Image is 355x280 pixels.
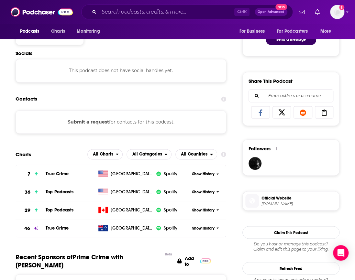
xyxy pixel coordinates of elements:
span: Australia [111,225,153,231]
span: Followers [249,145,271,152]
span: More [320,27,331,36]
span: Recent Sponsors of Prime Crime with [PERSON_NAME] [16,253,162,269]
button: open menu [16,25,48,38]
button: Refresh Feed [242,262,339,275]
span: Spotify [164,170,177,177]
a: iconImageSpotify [156,188,189,195]
h2: Platforms [87,149,123,159]
button: open menu [127,149,172,159]
button: open menu [175,149,217,159]
a: 36 [16,183,46,201]
button: Send a message [266,34,316,45]
button: Show History [190,207,221,213]
img: iconImage [156,225,161,231]
a: [GEOGRAPHIC_DATA] [96,188,156,195]
span: United States [111,170,153,177]
a: Top Podcasts [46,189,73,194]
div: Beta [165,252,172,256]
span: All Categories [132,152,162,156]
a: Official Website[DOMAIN_NAME] [245,194,337,208]
h2: Categories [127,149,172,159]
span: Show History [192,207,215,213]
a: Show notifications dropdown [296,6,307,17]
a: Top Podcasts [46,207,73,212]
p: Add to [185,255,197,267]
img: iconImage [156,189,161,194]
button: Show History [190,189,221,195]
a: iconImageSpotify [156,207,189,213]
span: Show History [192,171,215,177]
input: Search podcasts, credits, & more... [99,7,234,17]
h2: Contacts [16,93,37,105]
h3: Share This Podcast [249,78,293,84]
a: Share on Facebook [251,106,270,118]
button: Show History [190,225,221,231]
h3: 36 [25,188,30,196]
img: iconImage [156,207,161,212]
a: 7 [16,165,46,183]
div: 1 [276,146,277,152]
h2: Charts [16,151,31,157]
span: Spotify [164,188,177,195]
span: open.spotify.com [261,201,337,206]
span: Canada [111,207,153,213]
button: Claim This Podcast [242,226,339,239]
div: Open Intercom Messenger [333,245,349,261]
a: iconImageSpotify [156,225,189,231]
span: Logged in as evankrask [330,5,344,19]
button: open menu [235,25,273,38]
span: All Countries [181,152,207,156]
a: 29 [16,201,46,219]
span: Spotify [164,207,177,213]
div: Search followers [249,89,333,102]
a: iconImageSpotify [156,170,189,177]
span: Charts [51,27,65,36]
span: New [275,4,287,10]
a: [GEOGRAPHIC_DATA] [96,170,156,177]
button: Show profile menu [330,5,344,19]
span: Show History [192,225,215,231]
a: [GEOGRAPHIC_DATA] [96,225,156,231]
span: For Podcasters [277,27,308,36]
img: Podchaser - Follow, Share and Rate Podcasts [11,6,73,18]
span: All Charts [93,152,113,156]
span: United States [111,188,153,195]
span: Podcasts [20,27,39,36]
a: 46 [16,219,46,237]
input: Email address or username... [254,90,328,102]
span: Monitoring [77,27,100,36]
span: Open Advanced [258,10,284,14]
a: True Crime [46,225,69,231]
img: iconImage [156,171,161,176]
svg: Add a profile image [339,5,344,10]
span: Do you host or manage this podcast? [242,241,339,246]
div: Claim and edit this page to your liking. [242,241,339,252]
button: open menu [272,25,317,38]
h3: 29 [25,206,30,214]
span: Official Website [261,195,337,201]
span: Show History [192,189,215,195]
button: open menu [316,25,339,38]
a: Share on X/Twitter [272,106,291,118]
button: Show History [190,171,221,177]
span: Spotify [164,225,177,231]
span: For Business [239,27,265,36]
div: Search podcasts, credits, & more... [81,5,293,19]
a: Charts [47,25,69,38]
a: Show notifications dropdown [312,6,322,17]
a: [GEOGRAPHIC_DATA] [96,207,156,213]
a: Copy Link [315,106,334,118]
span: Ctrl K [234,8,250,16]
a: True Crime [46,171,69,176]
img: Pro Logo [200,258,211,263]
div: This podcast does not have social handles yet. [16,59,226,82]
a: Share on Reddit [294,106,312,118]
button: open menu [87,149,123,159]
a: Add to [177,253,211,269]
h3: 46 [24,224,30,232]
